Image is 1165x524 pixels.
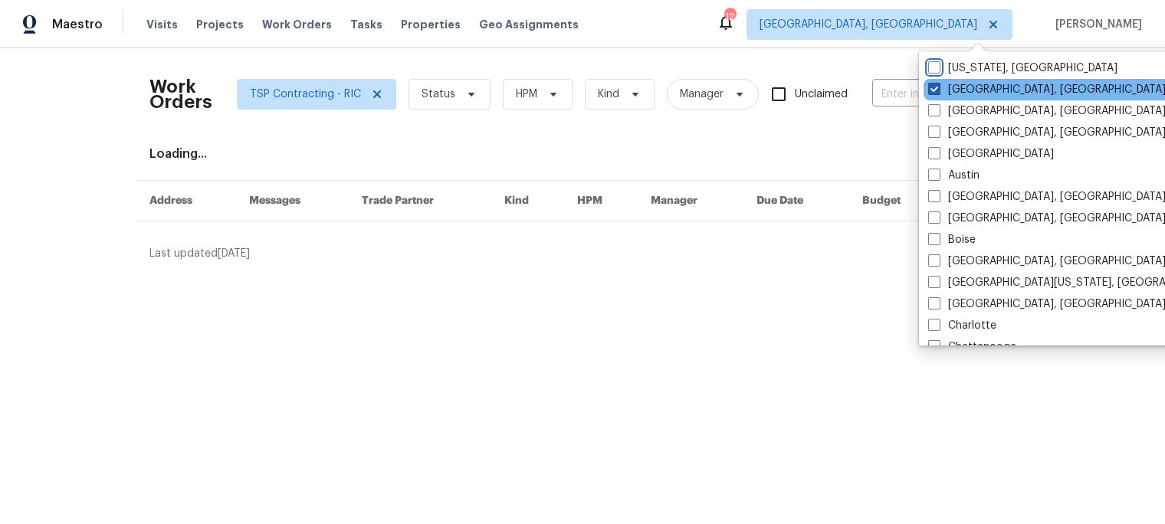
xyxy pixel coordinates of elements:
th: Due Date [744,181,850,221]
span: [DATE] [218,248,250,259]
input: Enter in an address [872,83,1026,106]
th: Manager [638,181,744,221]
div: Loading... [149,146,1016,162]
span: Geo Assignments [479,17,579,32]
span: Manager [680,87,724,102]
span: Projects [196,17,244,32]
th: Trade Partner [349,181,493,221]
th: Kind [492,181,565,221]
span: [GEOGRAPHIC_DATA], [GEOGRAPHIC_DATA] [760,17,977,32]
label: Chattanooga [928,339,1016,355]
th: Messages [237,181,349,221]
th: HPM [565,181,638,221]
span: Status [422,87,455,102]
span: Unclaimed [795,87,848,103]
span: Kind [598,87,619,102]
label: Charlotte [928,318,996,333]
div: 12 [724,9,735,25]
span: HPM [516,87,537,102]
label: Boise [928,232,976,247]
span: Work Orders [262,17,332,32]
th: Budget [850,181,943,221]
span: Properties [401,17,461,32]
span: Visits [146,17,178,32]
div: Last updated [149,246,986,261]
label: Austin [928,168,980,183]
span: Maestro [52,17,103,32]
span: TSP Contracting - RIC [250,87,361,102]
span: [PERSON_NAME] [1049,17,1142,32]
label: [GEOGRAPHIC_DATA] [928,146,1054,162]
h2: Work Orders [149,79,212,110]
th: Address [137,181,237,221]
span: Tasks [350,19,382,30]
label: [US_STATE], [GEOGRAPHIC_DATA] [928,61,1117,76]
